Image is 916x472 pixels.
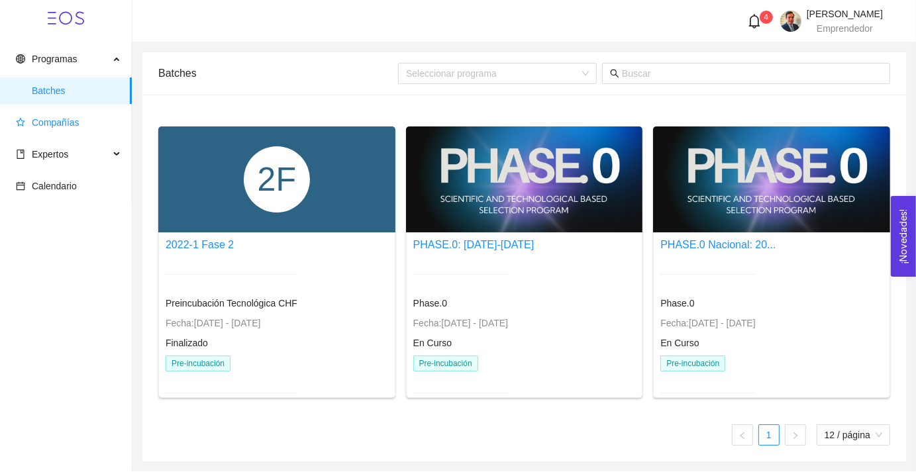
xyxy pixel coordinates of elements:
span: Pre-incubación [413,355,478,371]
span: Expertos [32,149,68,160]
span: search [610,69,619,78]
span: Batches [32,77,121,104]
span: Fecha: [DATE] - [DATE] [413,318,508,328]
div: 2F [244,146,310,212]
span: bell [747,14,762,28]
span: star [16,118,25,127]
span: Fecha: [DATE] - [DATE] [166,318,260,328]
button: Open Feedback Widget [891,196,916,277]
span: 4 [764,13,769,22]
input: Buscar [622,66,882,81]
button: right [785,424,806,446]
span: Calendario [32,181,77,191]
span: right [791,432,799,440]
span: Pre-incubación [166,355,230,371]
button: left [732,424,753,446]
a: PHASE.0: [DATE]-[DATE] [413,239,534,250]
span: Fecha: [DATE] - [DATE] [660,318,755,328]
span: Phase.0 [413,298,447,308]
li: 1 [758,424,780,446]
span: Emprendedor [817,23,873,34]
div: tamaño de página [817,424,890,446]
span: En Curso [413,338,452,348]
span: Programas [32,54,77,64]
li: Página siguiente [785,424,806,446]
span: Finalizado [166,338,208,348]
li: Página anterior [732,424,753,446]
span: book [16,150,25,159]
img: 1733929661540-foto_dmr_tiuter.jpg [780,11,801,32]
span: calendar [16,181,25,191]
span: Pre-incubación [660,355,725,371]
a: PHASE.0 Nacional: 20... [660,239,776,250]
span: En Curso [660,338,699,348]
span: left [738,432,746,440]
a: 1 [759,425,779,445]
span: 12 / página [825,425,882,445]
span: global [16,54,25,64]
span: Phase.0 [660,298,694,308]
span: [PERSON_NAME] [807,9,883,19]
a: 2022-1 Fase 2 [166,239,234,250]
div: Batches [158,54,398,92]
span: Compañías [32,117,79,128]
span: Preincubación Tecnológica CHF [166,298,297,308]
sup: 4 [760,11,773,24]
